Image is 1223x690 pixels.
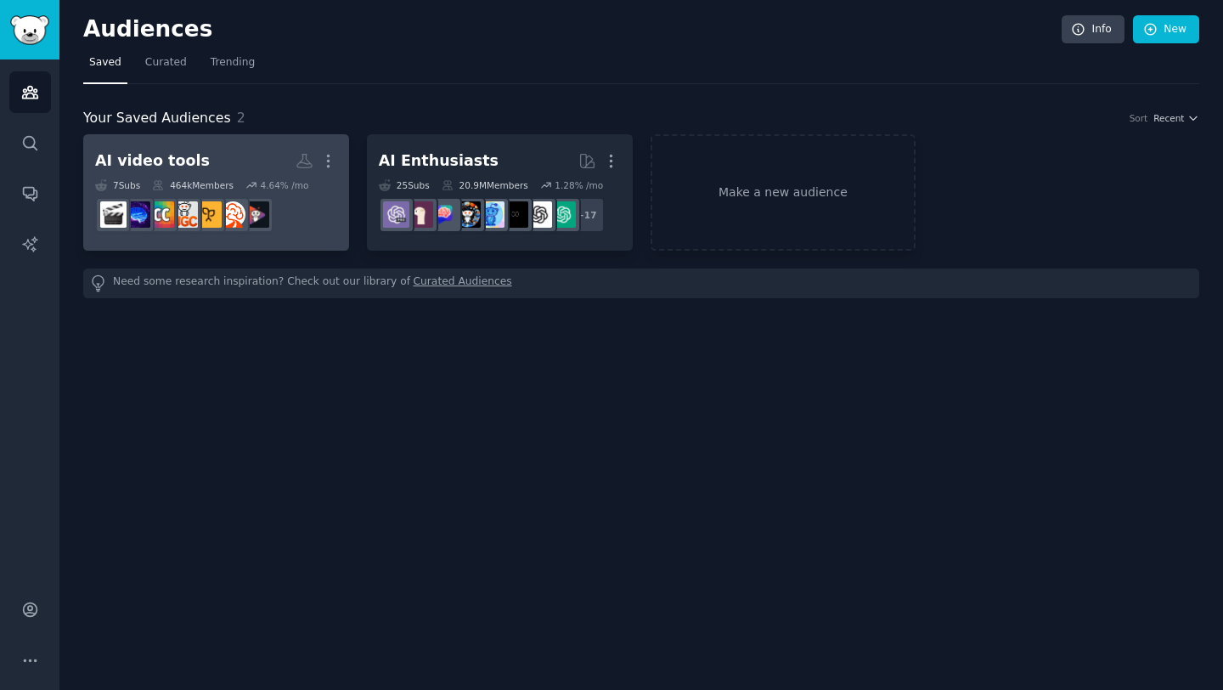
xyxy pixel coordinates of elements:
[172,201,198,228] img: UGCcreators
[219,201,245,228] img: instructionaldesign
[454,201,481,228] img: aiArt
[1130,112,1148,124] div: Sort
[502,201,528,228] img: ArtificialInteligence
[407,201,433,228] img: LocalLLaMA
[152,179,234,191] div: 464k Members
[95,179,140,191] div: 7 Sub s
[145,55,187,71] span: Curated
[260,179,308,191] div: 4.64 % /mo
[442,179,528,191] div: 20.9M Members
[1133,15,1199,44] a: New
[10,15,49,45] img: GummySearch logo
[555,179,603,191] div: 1.28 % /mo
[478,201,504,228] img: artificial
[148,201,174,228] img: ContentCreators
[83,269,1199,298] div: Need some research inspiration? Check out our library of
[379,179,430,191] div: 25 Sub s
[124,201,150,228] img: AI_VideoGenerator
[95,150,210,172] div: AI video tools
[383,201,409,228] img: ChatGPTPro
[237,110,245,126] span: 2
[205,49,261,84] a: Trending
[100,201,127,228] img: aivideo
[550,201,576,228] img: ChatGPT
[367,134,633,251] a: AI Enthusiasts25Subs20.9MMembers1.28% /mo+17ChatGPTOpenAIArtificialInteligenceartificialaiArtChat...
[1062,15,1124,44] a: Info
[414,274,512,292] a: Curated Audiences
[83,108,231,129] span: Your Saved Audiences
[1153,112,1184,124] span: Recent
[89,55,121,71] span: Saved
[139,49,193,84] a: Curated
[431,201,457,228] img: ChatGPTPromptGenius
[83,49,127,84] a: Saved
[243,201,269,228] img: aivideos
[83,16,1062,43] h2: Audiences
[379,150,499,172] div: AI Enthusiasts
[1153,112,1199,124] button: Recent
[83,134,349,251] a: AI video tools7Subs464kMembers4.64% /moaivideosinstructionaldesignLearningDevelopmentUGCcreatorsC...
[569,197,605,233] div: + 17
[195,201,222,228] img: LearningDevelopment
[651,134,916,251] a: Make a new audience
[526,201,552,228] img: OpenAI
[211,55,255,71] span: Trending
